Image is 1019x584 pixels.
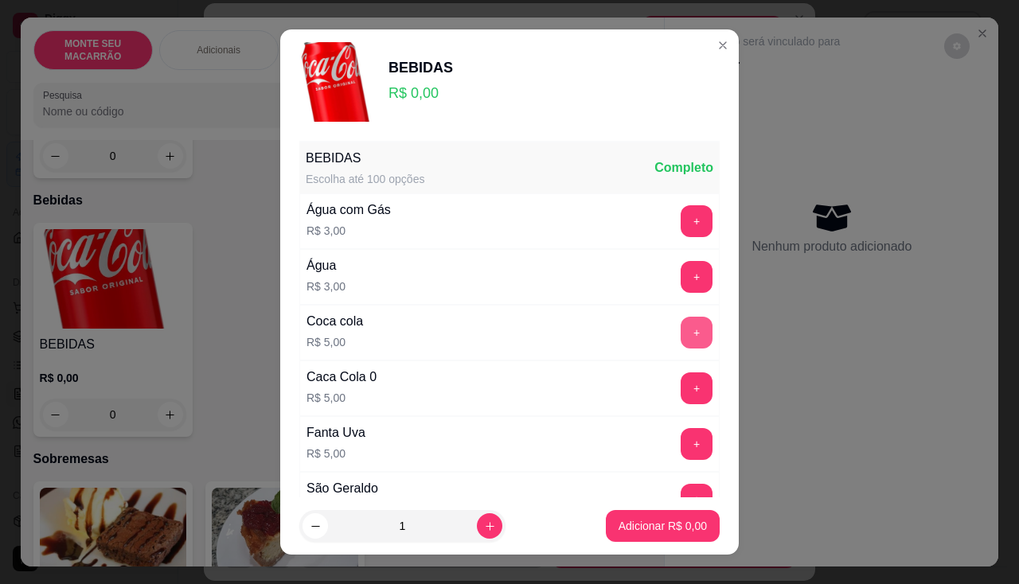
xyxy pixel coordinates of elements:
button: add [681,428,713,460]
p: R$ 5,00 [306,390,377,406]
div: Fanta Uva [306,423,365,442]
div: Água com Gás [306,201,391,220]
p: R$ 0,00 [388,82,453,104]
button: add [681,484,713,516]
button: increase-product-quantity [477,513,502,539]
button: add [681,317,713,348]
button: add [681,205,713,237]
p: R$ 5,00 [306,334,363,350]
div: BEBIDAS [388,56,453,79]
div: São Geraldo [306,479,378,498]
button: Adicionar R$ 0,00 [606,510,720,542]
p: R$ 5,00 [306,446,365,461]
div: Escolha até 100 opções [306,171,424,187]
button: decrease-product-quantity [303,513,328,539]
button: add [681,372,713,404]
button: add [681,261,713,293]
div: Completo [654,158,713,177]
p: Adicionar R$ 0,00 [619,518,707,534]
img: product-image [299,42,379,122]
div: Caca Cola 0 [306,368,377,387]
p: R$ 3,00 [306,278,346,294]
div: BEBIDAS [306,149,424,168]
div: Coca cola [306,312,363,331]
p: R$ 3,00 [306,223,391,239]
div: Água [306,256,346,275]
button: Close [710,33,736,58]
